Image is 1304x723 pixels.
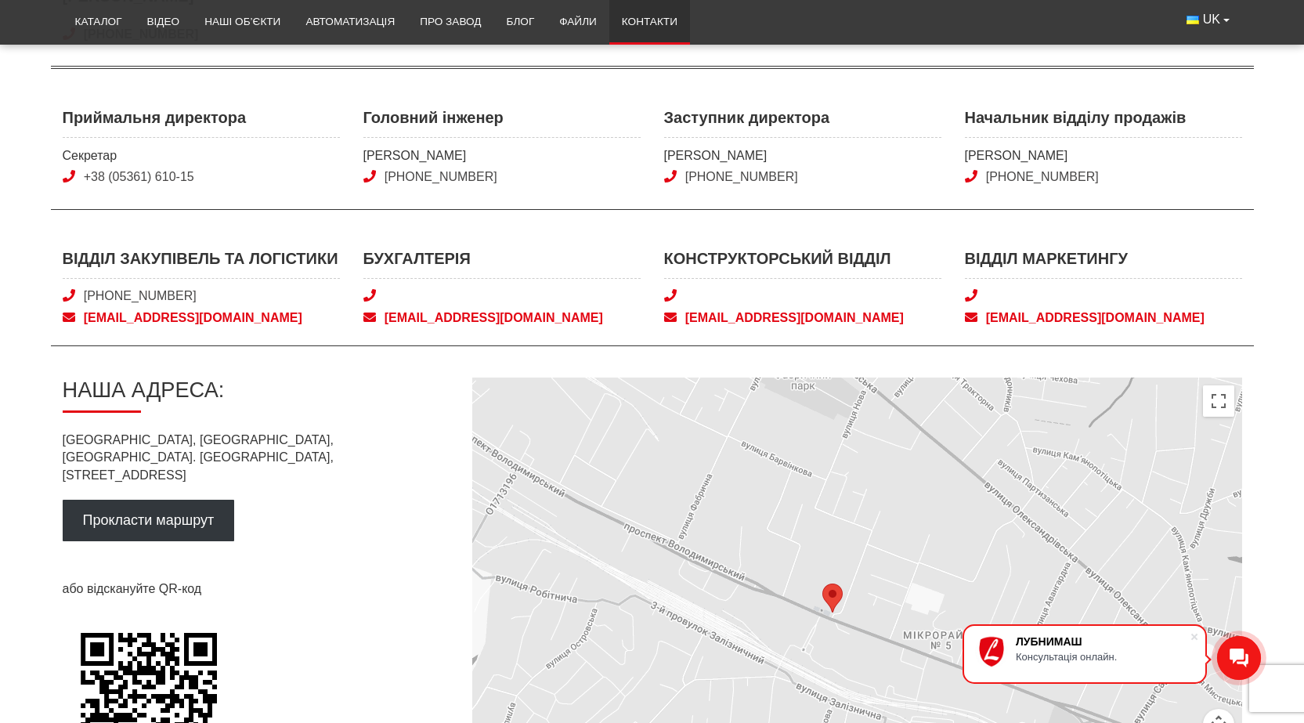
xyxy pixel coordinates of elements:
[63,500,235,541] a: Прокласти маршрут
[63,432,447,484] p: [GEOGRAPHIC_DATA], [GEOGRAPHIC_DATA], [GEOGRAPHIC_DATA]. [GEOGRAPHIC_DATA], [STREET_ADDRESS]
[493,5,547,39] a: Блог
[407,5,493,39] a: Про завод
[63,147,340,164] span: Секретар
[63,107,340,138] span: Приймальня директора
[63,580,447,598] p: або відскануйте QR-код
[1016,635,1190,648] div: ЛУБНИМАШ
[1187,16,1199,24] img: Українська
[664,107,941,138] span: Заступник директора
[965,107,1242,138] span: Начальник відділу продажів
[192,5,293,39] a: Наші об’єкти
[363,309,641,327] a: [EMAIL_ADDRESS][DOMAIN_NAME]
[63,5,135,39] a: Каталог
[965,147,1242,164] span: [PERSON_NAME]
[1016,651,1190,663] div: Консультація онлайн.
[84,170,194,183] a: +38 (05361) 610-15
[664,309,941,327] a: [EMAIL_ADDRESS][DOMAIN_NAME]
[547,5,609,39] a: Файли
[63,309,340,327] a: [EMAIL_ADDRESS][DOMAIN_NAME]
[293,5,407,39] a: Автоматизація
[363,107,641,138] span: Головний інженер
[63,248,340,279] span: Відділ закупівель та логістики
[965,248,1242,279] span: Відділ маркетингу
[363,147,641,164] span: [PERSON_NAME]
[385,170,497,183] a: [PHONE_NUMBER]
[135,5,193,39] a: Відео
[363,248,641,279] span: Бухгалтерія
[986,170,1099,183] a: [PHONE_NUMBER]
[965,309,1242,327] a: [EMAIL_ADDRESS][DOMAIN_NAME]
[664,248,941,279] span: Конструкторський відділ
[1203,11,1220,28] span: UK
[84,289,197,302] a: [PHONE_NUMBER]
[63,378,447,413] h2: Наша адреса:
[1203,385,1234,417] button: Перемкнути повноекранний режим
[609,5,690,39] a: Контакти
[685,170,798,183] a: [PHONE_NUMBER]
[1174,5,1241,34] button: UK
[664,147,941,164] span: [PERSON_NAME]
